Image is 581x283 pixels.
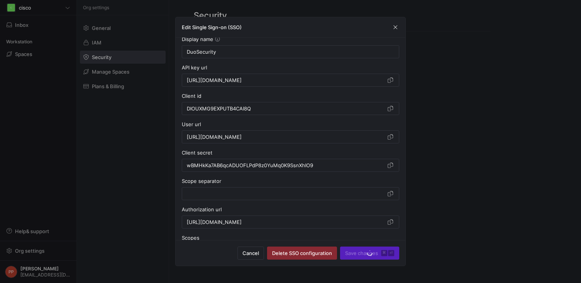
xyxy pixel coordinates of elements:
[182,121,399,127] div: User url
[182,206,399,212] div: Authorization url
[187,77,385,83] input: API key url
[237,247,264,260] button: Cancel
[182,64,399,71] div: API key url
[182,36,399,42] div: Display name
[242,250,259,256] span: Cancel
[182,178,399,184] div: Scope separator
[182,235,399,241] div: Scopes
[182,93,399,99] div: Client id
[182,150,399,156] div: Client secret
[187,134,385,140] input: User url
[187,162,385,168] input: Client secret
[267,247,337,260] button: Delete SSO configuration
[182,24,242,30] h3: Edit Single Sign-on (SSO)
[187,191,385,197] input: Scope separator
[187,219,385,225] input: Authorization url
[272,250,332,256] span: Delete SSO configuration
[187,105,385,112] input: Client id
